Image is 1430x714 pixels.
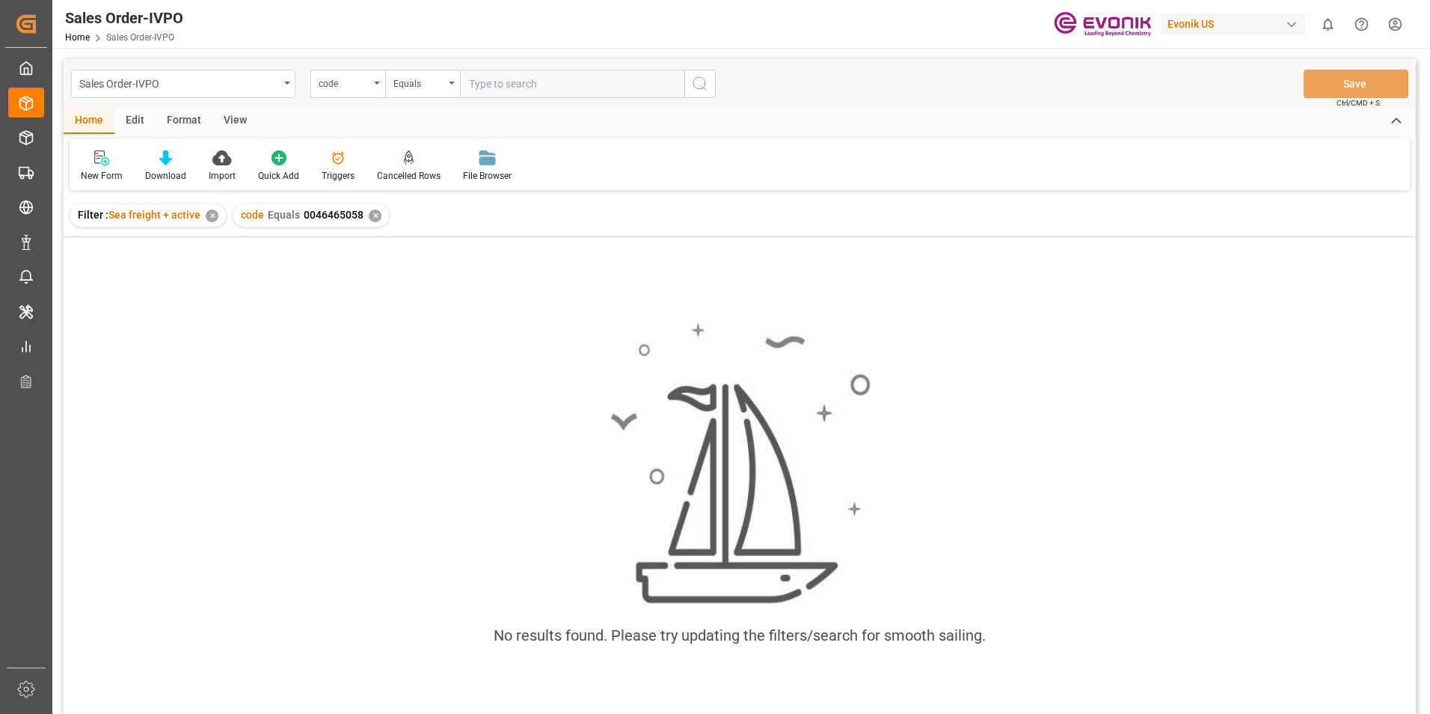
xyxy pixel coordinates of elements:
[609,321,871,607] img: smooth_sailing.jpeg
[258,169,299,183] div: Quick Add
[322,169,355,183] div: Triggers
[377,169,441,183] div: Cancelled Rows
[241,209,264,221] span: code
[1162,13,1305,35] div: Evonik US
[212,109,258,134] div: View
[684,70,716,98] button: search button
[304,209,363,221] span: 0046465058
[1162,10,1311,38] button: Evonik US
[1054,11,1151,37] img: Evonik-brand-mark-Deep-Purple-RGB.jpeg_1700498283.jpeg
[310,70,385,98] button: open menu
[385,70,460,98] button: open menu
[463,169,512,183] div: File Browser
[78,209,108,221] span: Filter :
[65,32,90,43] a: Home
[156,109,212,134] div: Format
[65,7,183,29] div: Sales Order-IVPO
[209,169,236,183] div: Import
[81,169,123,183] div: New Form
[369,210,381,222] div: ✕
[71,70,295,98] button: open menu
[393,73,444,91] div: Equals
[460,70,684,98] input: Type to search
[206,210,218,222] div: ✕
[64,109,114,134] div: Home
[1304,70,1408,98] button: Save
[145,169,186,183] div: Download
[494,624,986,647] div: No results found. Please try updating the filters/search for smooth sailing.
[1345,7,1378,41] button: Help Center
[1337,97,1380,109] span: Ctrl/CMD + S
[79,73,279,92] div: Sales Order-IVPO
[319,73,369,91] div: code
[108,209,200,221] span: Sea freight + active
[114,109,156,134] div: Edit
[268,209,300,221] span: Equals
[1311,7,1345,41] button: show 0 new notifications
